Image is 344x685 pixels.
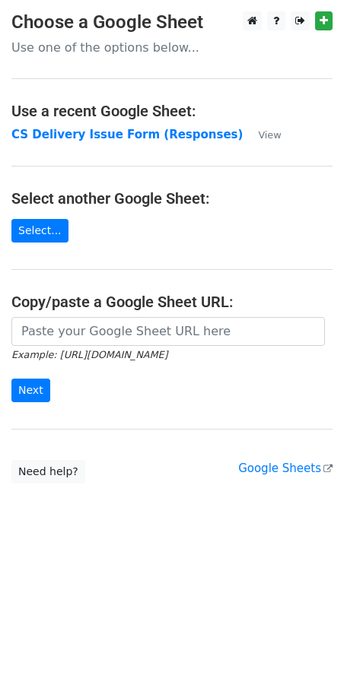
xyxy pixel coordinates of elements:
[11,379,50,402] input: Next
[11,102,333,120] h4: Use a recent Google Sheet:
[11,317,325,346] input: Paste your Google Sheet URL here
[11,189,333,208] h4: Select another Google Sheet:
[11,460,85,484] a: Need help?
[11,293,333,311] h4: Copy/paste a Google Sheet URL:
[243,128,281,141] a: View
[11,349,167,360] small: Example: [URL][DOMAIN_NAME]
[11,128,243,141] a: CS Delivery Issue Form (Responses)
[258,129,281,141] small: View
[11,11,333,33] h3: Choose a Google Sheet
[11,40,333,55] p: Use one of the options below...
[11,219,68,243] a: Select...
[238,461,333,475] a: Google Sheets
